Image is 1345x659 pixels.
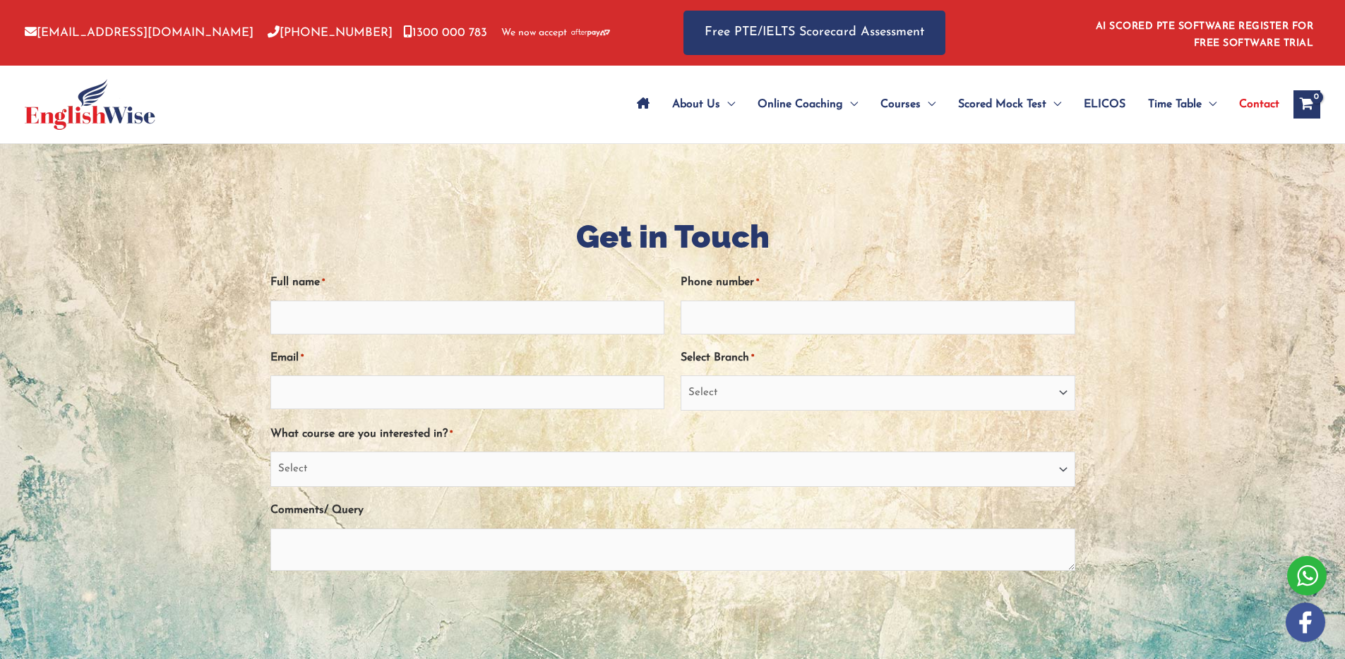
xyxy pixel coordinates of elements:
[746,80,869,129] a: Online CoachingMenu Toggle
[1046,80,1061,129] span: Menu Toggle
[758,80,843,129] span: Online Coaching
[626,80,1279,129] nav: Site Navigation: Main Menu
[1137,80,1228,129] a: Time TableMenu Toggle
[843,80,858,129] span: Menu Toggle
[571,29,610,37] img: Afterpay-Logo
[720,80,735,129] span: Menu Toggle
[672,80,720,129] span: About Us
[681,346,754,370] label: Select Branch
[1239,80,1279,129] span: Contact
[270,499,364,522] label: Comments/ Query
[1096,21,1314,49] a: AI SCORED PTE SOFTWARE REGISTER FOR FREE SOFTWARE TRIAL
[25,79,155,130] img: cropped-ew-logo
[958,80,1046,129] span: Scored Mock Test
[1228,80,1279,129] a: Contact
[268,27,393,39] a: [PHONE_NUMBER]
[270,271,325,294] label: Full name
[1072,80,1137,129] a: ELICOS
[270,591,485,646] iframe: reCAPTCHA
[661,80,746,129] a: About UsMenu Toggle
[270,214,1075,259] h1: Get in Touch
[921,80,935,129] span: Menu Toggle
[1293,90,1320,119] a: View Shopping Cart, empty
[403,27,487,39] a: 1300 000 783
[1286,603,1325,642] img: white-facebook.png
[1148,80,1202,129] span: Time Table
[270,423,453,446] label: What course are you interested in?
[25,27,253,39] a: [EMAIL_ADDRESS][DOMAIN_NAME]
[1084,80,1125,129] span: ELICOS
[869,80,947,129] a: CoursesMenu Toggle
[501,26,567,40] span: We now accept
[270,346,304,370] label: Email
[947,80,1072,129] a: Scored Mock TestMenu Toggle
[1087,10,1320,56] aside: Header Widget 1
[880,80,921,129] span: Courses
[1202,80,1217,129] span: Menu Toggle
[683,11,945,55] a: Free PTE/IELTS Scorecard Assessment
[681,271,759,294] label: Phone number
